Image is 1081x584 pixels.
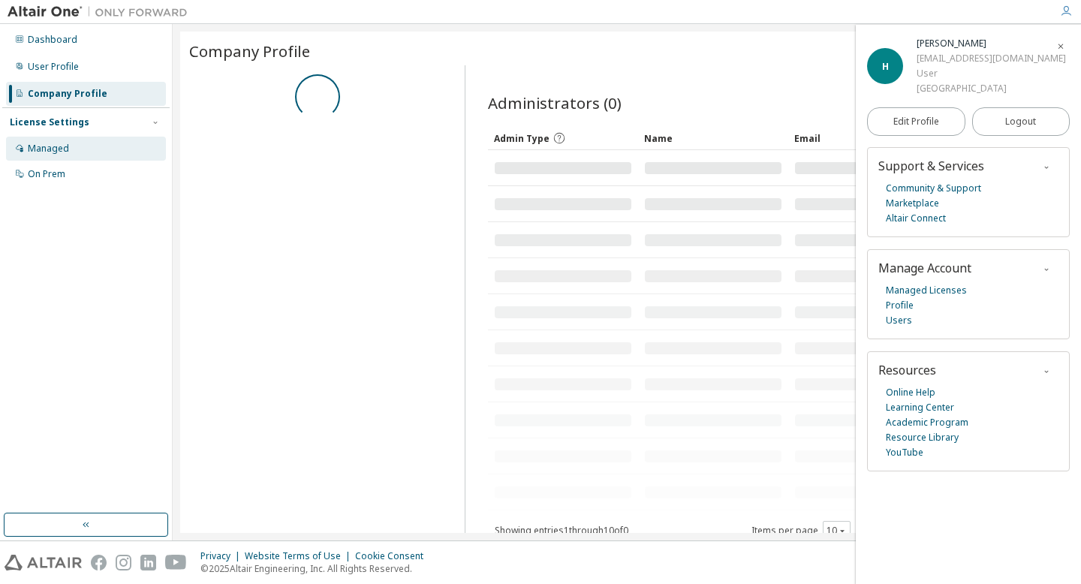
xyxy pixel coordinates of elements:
[116,555,131,570] img: instagram.svg
[886,283,967,298] a: Managed Licenses
[886,298,914,313] a: Profile
[189,41,310,62] span: Company Profile
[28,61,79,73] div: User Profile
[886,430,959,445] a: Resource Library
[200,550,245,562] div: Privacy
[882,60,889,73] span: H
[886,196,939,211] a: Marketplace
[886,385,935,400] a: Online Help
[245,550,355,562] div: Website Terms of Use
[28,88,107,100] div: Company Profile
[28,168,65,180] div: On Prem
[794,126,908,150] div: Email
[5,555,82,570] img: altair_logo.svg
[886,211,946,226] a: Altair Connect
[917,36,1066,51] div: Hevindu Tilakasena
[644,126,782,150] div: Name
[165,555,187,570] img: youtube.svg
[495,524,628,537] span: Showing entries 1 through 10 of 0
[91,555,107,570] img: facebook.svg
[494,132,550,145] span: Admin Type
[878,260,971,276] span: Manage Account
[886,415,968,430] a: Academic Program
[200,562,432,575] p: © 2025 Altair Engineering, Inc. All Rights Reserved.
[917,66,1066,81] div: User
[893,116,939,128] span: Edit Profile
[878,362,936,378] span: Resources
[488,92,622,113] span: Administrators (0)
[878,158,984,174] span: Support & Services
[886,400,954,415] a: Learning Center
[8,5,195,20] img: Altair One
[355,550,432,562] div: Cookie Consent
[917,81,1066,96] div: [GEOGRAPHIC_DATA]
[28,34,77,46] div: Dashboard
[10,116,89,128] div: License Settings
[886,313,912,328] a: Users
[886,445,923,460] a: YouTube
[140,555,156,570] img: linkedin.svg
[1005,114,1036,129] span: Logout
[972,107,1070,136] button: Logout
[867,107,965,136] a: Edit Profile
[917,51,1066,66] div: [EMAIL_ADDRESS][DOMAIN_NAME]
[751,521,851,540] span: Items per page
[886,181,981,196] a: Community & Support
[28,143,69,155] div: Managed
[827,525,847,537] button: 10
